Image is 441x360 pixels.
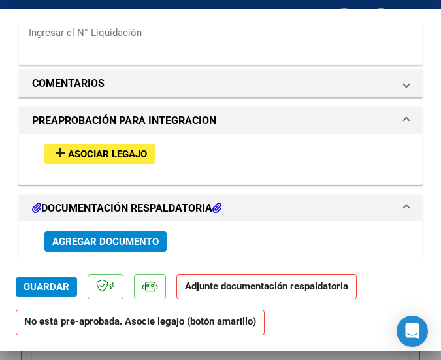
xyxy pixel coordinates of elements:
button: Agregar Documento [44,231,167,252]
button: Guardar [16,277,77,297]
mat-expansion-panel-header: DOCUMENTACIÓN RESPALDATORIA [19,195,422,221]
span: Agregar Documento [52,236,159,248]
strong: No está pre-aprobada. Asocie legajo (botón amarillo) [16,310,265,335]
mat-icon: add [52,145,68,161]
span: Asociar Legajo [68,148,147,160]
mat-expansion-panel-header: COMENTARIOS [19,71,422,97]
h1: PREAPROBACIÓN PARA INTEGRACION [32,113,216,129]
h1: COMENTARIOS [32,76,105,91]
div: Open Intercom Messenger [397,316,428,347]
div: PREAPROBACIÓN PARA INTEGRACION [19,134,422,184]
strong: Adjunte documentación respaldatoria [185,280,348,292]
h1: DOCUMENTACIÓN RESPALDATORIA [32,201,221,216]
button: Asociar Legajo [44,144,155,164]
span: Guardar [24,281,69,293]
mat-expansion-panel-header: PREAPROBACIÓN PARA INTEGRACION [19,108,422,134]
